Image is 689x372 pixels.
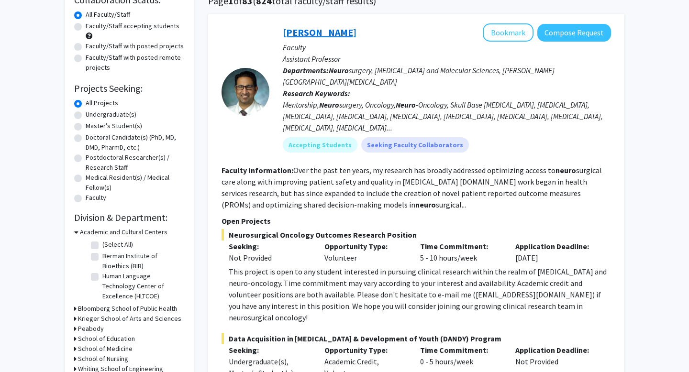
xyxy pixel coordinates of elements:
[229,266,611,323] div: This project is open to any student interested in pursuing clinical research within the realm of ...
[78,304,177,314] h3: Bloomberg School of Public Health
[319,100,339,109] b: Neuro
[102,251,182,271] label: Berman Institute of Bioethics (BIB)
[102,240,133,250] label: (Select All)
[283,99,611,133] div: Mentorship, surgery, Oncology, -Oncology, Skull Base [MEDICAL_DATA], [MEDICAL_DATA], [MEDICAL_DAT...
[86,132,184,153] label: Doctoral Candidate(s) (PhD, MD, DMD, PharmD, etc.)
[537,24,611,42] button: Compose Request to Raj Mukherjee
[229,241,310,252] p: Seeking:
[86,53,184,73] label: Faculty/Staff with posted remote projects
[222,229,611,241] span: Neurosurgical Oncology Outcomes Research Position
[78,334,135,344] h3: School of Education
[413,241,509,263] div: 5 - 10 hours/week
[324,344,406,356] p: Opportunity Type:
[229,252,310,263] div: Not Provided
[86,98,118,108] label: All Projects
[556,165,576,175] b: neuro
[420,241,501,252] p: Time Commitment:
[86,121,142,131] label: Master's Student(s)
[222,215,611,227] p: Open Projects
[415,200,436,209] b: neuro
[78,354,128,364] h3: School of Nursing
[283,26,356,38] a: [PERSON_NAME]
[222,165,602,209] fg-read-more: Over the past ten years, my research has broadly addressed optimizing access to surgical care alo...
[515,344,597,356] p: Application Deadline:
[78,344,133,354] h3: School of Medicine
[283,66,555,87] span: surgery, [MEDICAL_DATA] and Molecular Sciences, [PERSON_NAME][GEOGRAPHIC_DATA][MEDICAL_DATA]
[283,53,611,65] p: Assistant Professor
[74,83,184,94] h2: Projects Seeking:
[86,153,184,173] label: Postdoctoral Researcher(s) / Research Staff
[283,42,611,53] p: Faculty
[80,227,167,237] h3: Academic and Cultural Centers
[86,193,106,203] label: Faculty
[283,66,329,75] b: Departments:
[74,212,184,223] h2: Division & Department:
[86,41,184,51] label: Faculty/Staff with posted projects
[102,271,182,301] label: Human Language Technology Center of Excellence (HLTCOE)
[86,173,184,193] label: Medical Resident(s) / Medical Fellow(s)
[78,324,104,334] h3: Peabody
[283,88,350,98] b: Research Keywords:
[86,21,179,31] label: Faculty/Staff accepting students
[86,109,136,120] label: Undergraduate(s)
[396,100,416,109] b: Neuro
[508,241,604,263] div: [DATE]
[283,137,357,153] mat-chip: Accepting Students
[420,344,501,356] p: Time Commitment:
[229,344,310,356] p: Seeking:
[515,241,597,252] p: Application Deadline:
[7,329,41,365] iframe: Chat
[78,314,181,324] h3: Krieger School of Arts and Sciences
[86,10,130,20] label: All Faculty/Staff
[222,165,293,175] b: Faculty Information:
[329,66,349,75] b: Neuro
[317,241,413,263] div: Volunteer
[361,137,469,153] mat-chip: Seeking Faculty Collaborators
[222,333,611,344] span: Data Acquisition in [MEDICAL_DATA] & Development of Youth (DANDY) Program
[483,23,533,42] button: Add Raj Mukherjee to Bookmarks
[324,241,406,252] p: Opportunity Type:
